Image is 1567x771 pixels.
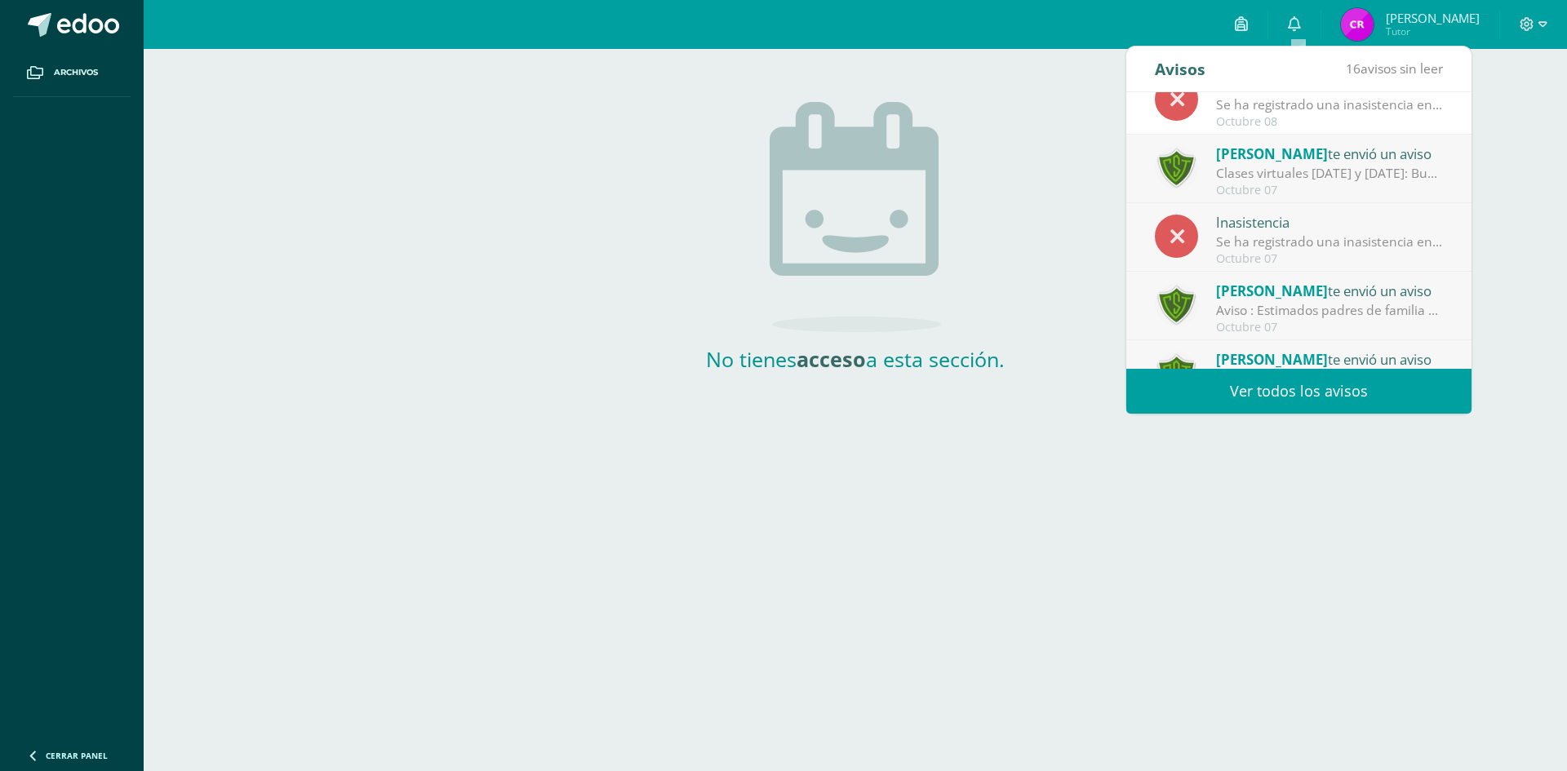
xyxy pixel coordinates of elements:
[1216,144,1328,163] span: [PERSON_NAME]
[1155,283,1198,326] img: 6f5ff69043559128dc4baf9e9c0f15a0.png
[1216,350,1328,369] span: [PERSON_NAME]
[1155,146,1198,189] img: 6f5ff69043559128dc4baf9e9c0f15a0.png
[1155,47,1205,91] div: Avisos
[1216,301,1443,320] div: Aviso : Estimados padres de familia Después de un cordial saludo les informamos que, tomando en c...
[1216,164,1443,183] div: Clases virtuales 8 y 9 de octubre: Buenas tardes, estimados padres y madres de familia. Adjuntamo...
[1155,352,1198,395] img: c7e4502288b633c389763cda5c4117dc.png
[1216,211,1443,233] div: Inasistencia
[1216,95,1443,114] div: Se ha registrado una inasistencia en Comunicación y Lenguaje, Idioma Extranjero Tercero Básico 'B...
[1216,143,1443,164] div: te envió un aviso
[1216,233,1443,251] div: Se ha registrado una inasistencia en Tercero Básico el día [DATE] para [PERSON_NAME].
[1346,60,1361,78] span: 16
[1216,252,1443,266] div: Octubre 07
[1386,24,1480,38] span: Tutor
[692,345,1019,373] h2: No tienes a esta sección.
[46,750,108,761] span: Cerrar panel
[1346,60,1443,78] span: avisos sin leer
[1216,184,1443,197] div: Octubre 07
[1216,115,1443,129] div: Octubre 08
[1216,281,1328,300] span: [PERSON_NAME]
[797,345,866,373] strong: acceso
[1386,10,1480,26] span: [PERSON_NAME]
[1216,321,1443,335] div: Octubre 07
[54,66,98,79] span: Archivos
[1126,369,1472,414] a: Ver todos los avisos
[1341,8,1374,41] img: 6a9ea30843262f1b0e570c2b10525776.png
[1216,348,1443,370] div: te envió un aviso
[770,102,941,332] img: no_activities.png
[1216,280,1443,301] div: te envió un aviso
[13,49,131,97] a: Archivos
